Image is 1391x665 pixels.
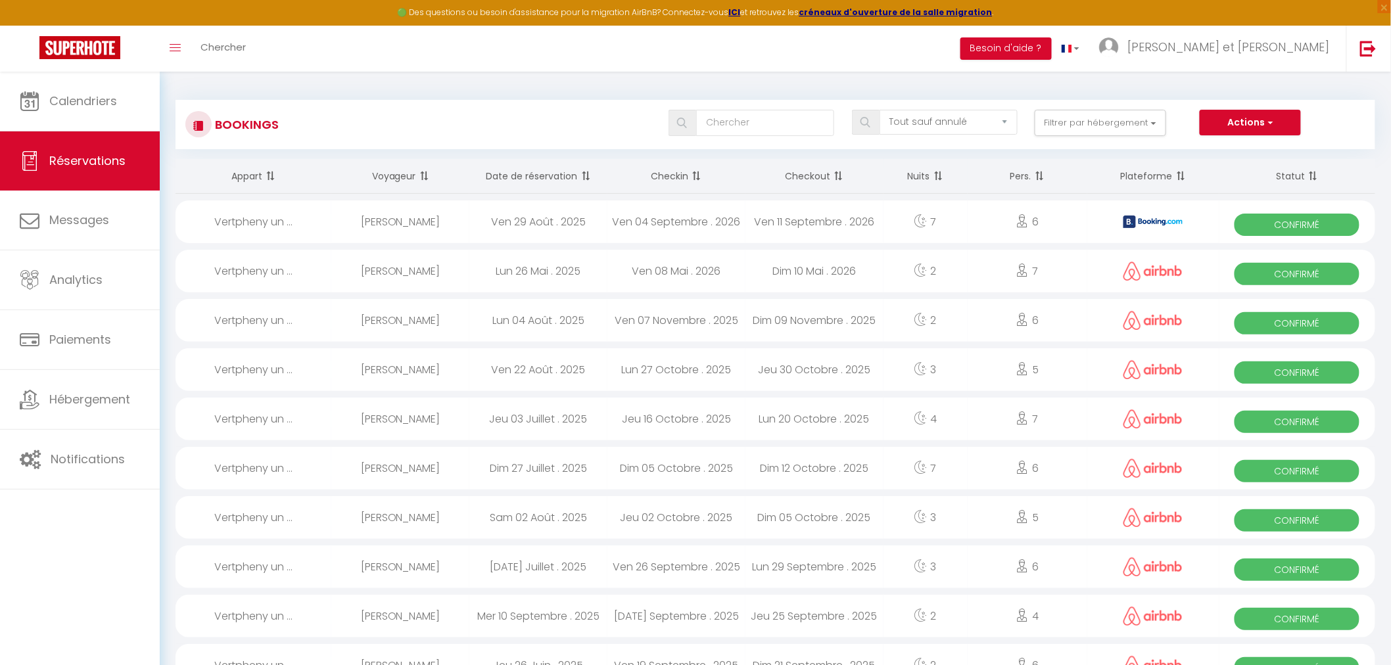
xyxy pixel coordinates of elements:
[11,5,50,45] button: Ouvrir le widget de chat LiveChat
[49,152,126,169] span: Réservations
[49,271,103,288] span: Analytics
[884,159,968,194] th: Sort by nights
[1089,26,1346,72] a: ... [PERSON_NAME] et [PERSON_NAME]
[176,159,331,194] th: Sort by rentals
[1200,110,1301,136] button: Actions
[49,331,111,348] span: Paiements
[607,159,745,194] th: Sort by checkin
[212,110,279,139] h3: Bookings
[729,7,741,18] a: ICI
[49,93,117,109] span: Calendriers
[1087,159,1219,194] th: Sort by channel
[1099,37,1119,57] img: ...
[960,37,1052,60] button: Besoin d'aide ?
[1127,39,1330,55] span: [PERSON_NAME] et [PERSON_NAME]
[799,7,993,18] a: créneaux d'ouverture de la salle migration
[200,40,246,54] span: Chercher
[331,159,469,194] th: Sort by guest
[51,451,125,467] span: Notifications
[696,110,834,136] input: Chercher
[469,159,607,194] th: Sort by booking date
[968,159,1088,194] th: Sort by people
[49,391,130,407] span: Hébergement
[191,26,256,72] a: Chercher
[1335,606,1381,655] iframe: Chat
[1360,40,1377,57] img: logout
[39,36,120,59] img: Super Booking
[1035,110,1166,136] button: Filtrer par hébergement
[1219,159,1375,194] th: Sort by status
[49,212,109,228] span: Messages
[745,159,884,194] th: Sort by checkout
